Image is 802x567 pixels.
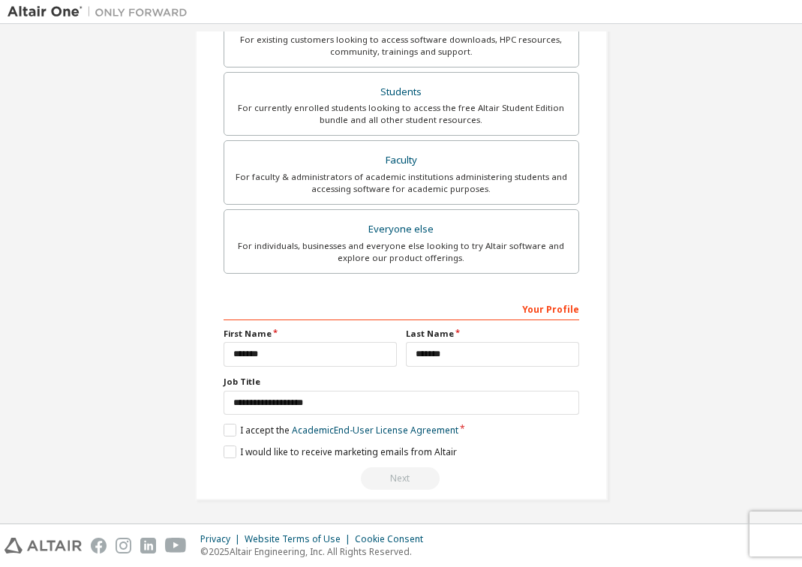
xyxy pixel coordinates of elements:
[224,445,457,458] label: I would like to receive marketing emails from Altair
[224,328,397,340] label: First Name
[140,538,156,553] img: linkedin.svg
[233,82,569,103] div: Students
[224,467,579,490] div: You need to provide your academic email
[165,538,187,553] img: youtube.svg
[233,219,569,240] div: Everyone else
[5,538,82,553] img: altair_logo.svg
[8,4,195,19] img: Altair One
[245,533,355,545] div: Website Terms of Use
[233,102,569,126] div: For currently enrolled students looking to access the free Altair Student Edition bundle and all ...
[292,424,458,436] a: Academic End-User License Agreement
[224,296,579,320] div: Your Profile
[224,376,579,388] label: Job Title
[116,538,131,553] img: instagram.svg
[200,533,245,545] div: Privacy
[233,240,569,264] div: For individuals, businesses and everyone else looking to try Altair software and explore our prod...
[224,424,458,436] label: I accept the
[233,171,569,195] div: For faculty & administrators of academic institutions administering students and accessing softwa...
[233,150,569,171] div: Faculty
[406,328,579,340] label: Last Name
[233,34,569,58] div: For existing customers looking to access software downloads, HPC resources, community, trainings ...
[200,545,432,558] p: © 2025 Altair Engineering, Inc. All Rights Reserved.
[91,538,107,553] img: facebook.svg
[355,533,432,545] div: Cookie Consent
